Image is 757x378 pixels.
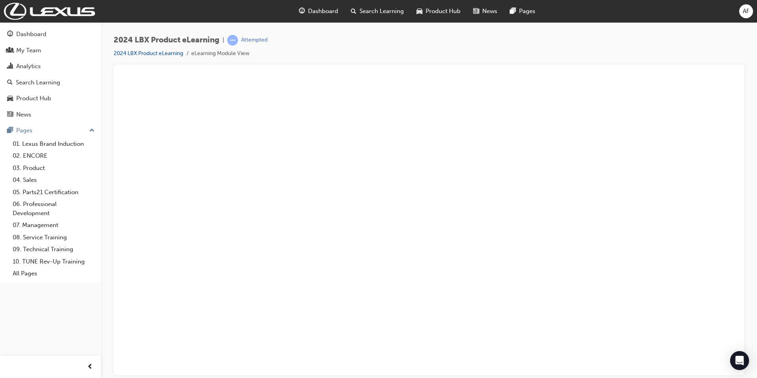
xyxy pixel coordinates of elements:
a: Dashboard [3,27,98,42]
a: 09. Technical Training [10,243,98,256]
a: News [3,107,98,122]
div: Analytics [16,62,41,71]
a: 01. Lexus Brand Induction [10,138,98,150]
a: 05. Parts21 Certification [10,186,98,199]
a: 04. Sales [10,174,98,186]
div: Attempted [241,36,268,44]
img: Trak [4,3,95,20]
a: 08. Service Training [10,231,98,244]
span: 2024 LBX Product eLearning [114,36,219,45]
span: Dashboard [308,7,338,16]
span: car-icon [7,95,13,102]
span: News [482,7,497,16]
span: AF [743,7,749,16]
span: chart-icon [7,63,13,70]
a: 06. Professional Development [10,198,98,219]
a: Search Learning [3,75,98,90]
li: eLearning Module View [191,49,249,58]
a: search-iconSearch Learning [344,3,410,19]
a: 03. Product [10,162,98,174]
span: | [223,36,224,45]
button: AF [739,4,753,18]
span: Product Hub [426,7,460,16]
div: Search Learning [16,78,60,87]
div: Pages [16,126,32,135]
span: news-icon [7,111,13,118]
span: prev-icon [87,362,93,372]
div: Dashboard [16,30,46,39]
a: 10. TUNE Rev-Up Training [10,256,98,268]
span: Search Learning [359,7,404,16]
a: car-iconProduct Hub [410,3,467,19]
a: pages-iconPages [504,3,542,19]
button: DashboardMy TeamAnalyticsSearch LearningProduct HubNews [3,25,98,123]
a: 07. Management [10,219,98,231]
a: Analytics [3,59,98,74]
a: 02. ENCORE [10,150,98,162]
a: Product Hub [3,91,98,106]
span: search-icon [351,6,356,16]
span: people-icon [7,47,13,54]
a: 2024 LBX Product eLearning [114,50,183,57]
div: Open Intercom Messenger [730,351,749,370]
a: news-iconNews [467,3,504,19]
span: Pages [519,7,535,16]
div: My Team [16,46,41,55]
span: news-icon [473,6,479,16]
span: pages-icon [7,127,13,134]
span: pages-icon [510,6,516,16]
button: Pages [3,123,98,138]
div: News [16,110,31,119]
div: Product Hub [16,94,51,103]
a: My Team [3,43,98,58]
span: up-icon [89,126,95,136]
span: guage-icon [7,31,13,38]
a: All Pages [10,267,98,280]
a: guage-iconDashboard [293,3,344,19]
span: car-icon [417,6,422,16]
span: search-icon [7,79,13,86]
span: guage-icon [299,6,305,16]
span: learningRecordVerb_ATTEMPT-icon [227,35,238,46]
